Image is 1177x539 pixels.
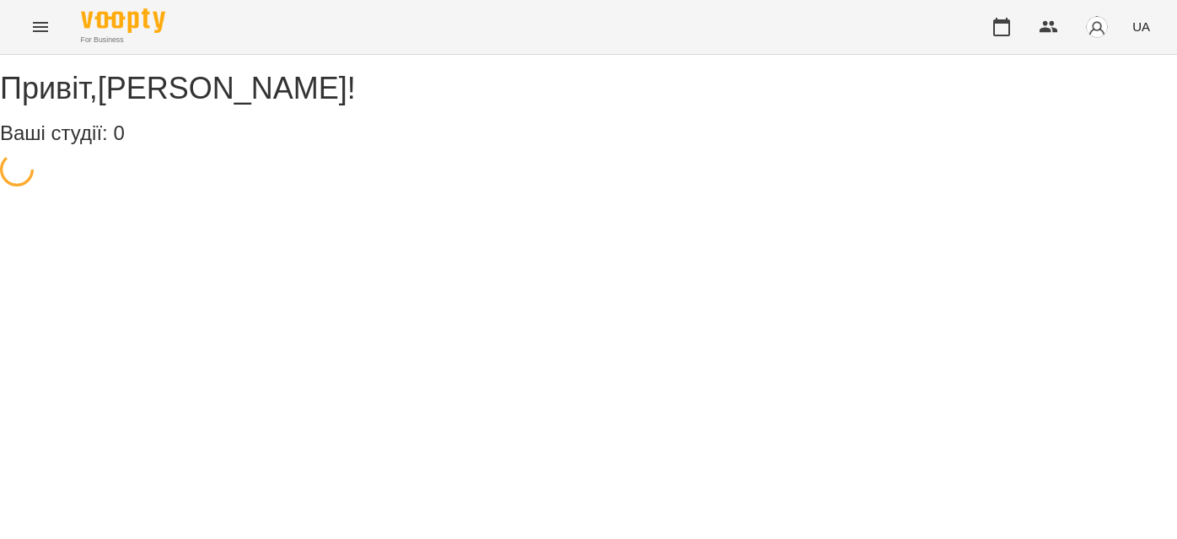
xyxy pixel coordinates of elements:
[20,7,61,47] button: Menu
[113,121,124,144] span: 0
[81,8,165,33] img: Voopty Logo
[81,35,165,46] span: For Business
[1085,15,1109,39] img: avatar_s.png
[1132,18,1150,35] span: UA
[1126,11,1157,42] button: UA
